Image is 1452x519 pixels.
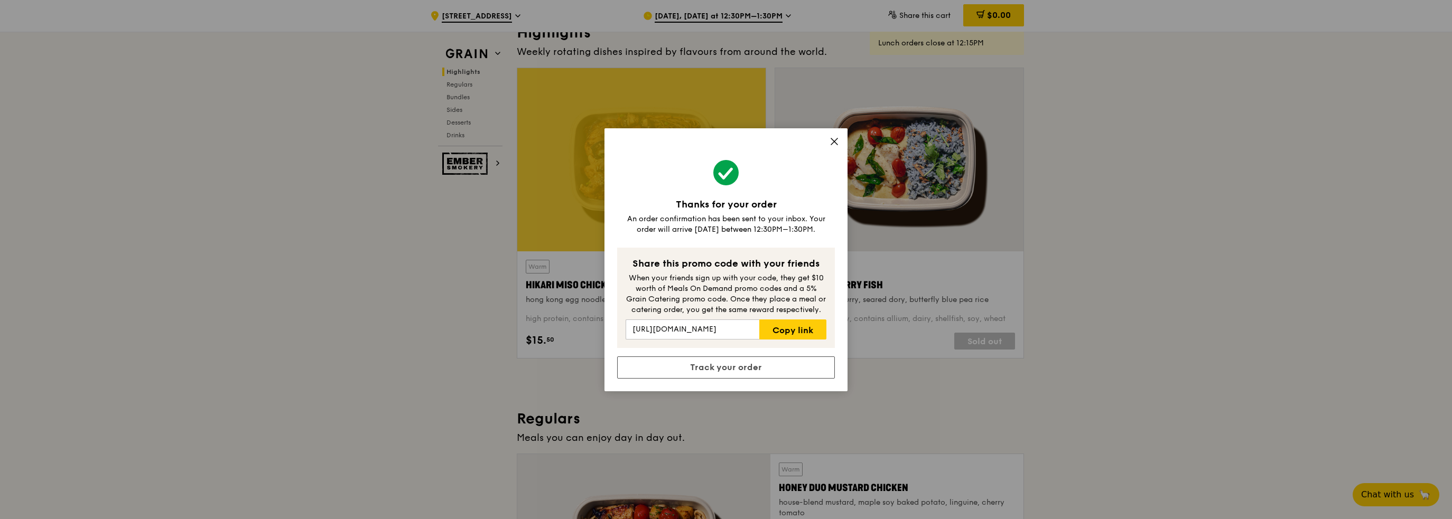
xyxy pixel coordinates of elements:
div: Thanks for your order [617,197,835,212]
div: An order confirmation has been sent to your inbox. Your order will arrive [DATE] between 12:30PM–... [617,214,835,235]
div: Share this promo code with your friends [626,256,826,271]
div: When your friends sign up with your code, they get $10 worth of Meals On Demand promo codes and a... [626,273,826,315]
a: Copy link [759,319,826,339]
a: Track your order [617,356,835,379]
